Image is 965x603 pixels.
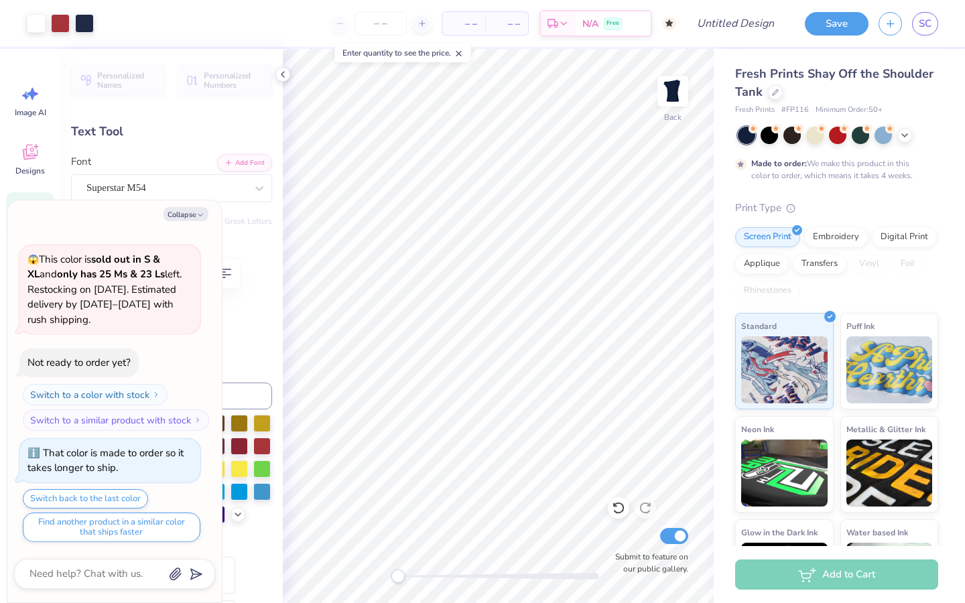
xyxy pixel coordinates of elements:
[664,111,682,123] div: Back
[582,17,598,31] span: N/A
[846,336,933,403] img: Puff Ink
[608,551,688,575] label: Submit to feature on our public gallery.
[27,356,131,369] div: Not ready to order yet?
[27,253,39,266] span: 😱
[846,319,875,333] span: Puff Ink
[15,165,45,176] span: Designs
[793,254,846,274] div: Transfers
[194,416,202,424] img: Switch to a similar product with stock
[57,267,165,281] strong: only has 25 Ms & 23 Ls
[97,71,157,90] span: Personalized Names
[23,489,148,509] button: Switch back to the last color
[816,105,883,116] span: Minimum Order: 50 +
[686,10,785,37] input: Untitled Design
[23,409,209,431] button: Switch to a similar product with stock
[204,71,264,90] span: Personalized Numbers
[741,319,777,333] span: Standard
[23,384,168,405] button: Switch to a color with stock
[735,200,938,216] div: Print Type
[178,65,272,96] button: Personalized Numbers
[751,157,916,182] div: We make this product in this color to order, which means it takes 4 weeks.
[735,105,775,116] span: Fresh Prints
[751,158,807,169] strong: Made to order:
[872,227,937,247] div: Digital Print
[846,422,925,436] span: Metallic & Glitter Ink
[27,253,160,281] strong: sold out in S & XL
[804,227,868,247] div: Embroidery
[217,154,272,172] button: Add Font
[606,19,619,28] span: Free
[735,227,800,247] div: Screen Print
[493,17,520,31] span: – –
[805,12,868,36] button: Save
[735,254,789,274] div: Applique
[735,281,800,301] div: Rhinestones
[355,11,407,36] input: – –
[335,44,471,62] div: Enter quantity to see the price.
[71,154,91,170] label: Font
[71,65,166,96] button: Personalized Names
[71,123,272,141] div: Text Tool
[892,254,923,274] div: Foil
[659,78,686,105] img: Back
[188,216,272,226] button: Switch to Greek Letters
[164,207,208,221] button: Collapse
[23,513,200,542] button: Find another product in a similar color that ships faster
[741,525,818,539] span: Glow in the Dark Ink
[741,336,828,403] img: Standard
[846,440,933,507] img: Metallic & Glitter Ink
[450,17,477,31] span: – –
[735,66,934,100] span: Fresh Prints Shay Off the Shoulder Tank
[741,440,828,507] img: Neon Ink
[15,107,46,118] span: Image AI
[912,12,938,36] a: SC
[919,16,931,31] span: SC
[27,253,182,326] span: This color is and left. Restocking on [DATE]. Estimated delivery by [DATE]–[DATE] with rush shipp...
[850,254,888,274] div: Vinyl
[27,446,184,475] div: That color is made to order so it takes longer to ship.
[846,525,908,539] span: Water based Ink
[741,422,774,436] span: Neon Ink
[391,569,405,583] div: Accessibility label
[152,391,160,399] img: Switch to a color with stock
[781,105,809,116] span: # FP116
